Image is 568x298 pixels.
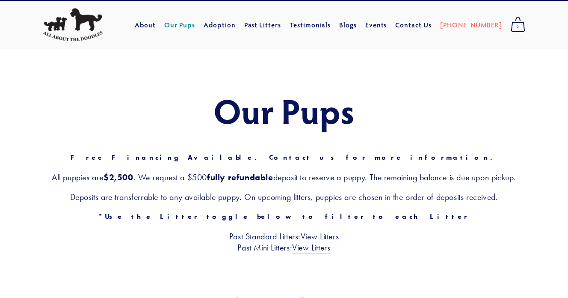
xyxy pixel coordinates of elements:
[43,8,103,42] img: All About The Doodles
[506,14,530,36] a: 0 items in cart
[440,17,502,33] a: [PHONE_NUMBER]
[511,21,525,33] span: 0
[43,172,525,183] h3: All puppies are . We request a $500 deposit to reserve a puppy. The remaining balance is due upon...
[207,172,273,182] strong: fully refundable
[43,191,525,203] h3: Deposits are transferrable to any available puppy. On upcoming litters, puppies are chosen in the...
[244,20,281,29] a: Past Litters
[301,231,339,242] a: View Litters
[98,212,469,221] strong: *Use the Litter toggle below to filter to each Litter
[292,242,330,253] a: View Litters
[43,92,525,129] h1: Our Pups
[43,231,525,253] h3: Past Standard Litters: Past Mini Litters:
[365,17,387,33] a: Events
[71,153,498,161] strong: Free Financing Available. Contact us for more information.
[135,17,156,33] a: About
[104,172,133,182] strong: $2,500
[164,17,195,33] a: Our Pups
[395,17,432,33] a: Contact Us
[204,17,236,33] a: Adoption
[290,17,331,33] a: Testimonials
[339,17,357,33] a: Blogs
